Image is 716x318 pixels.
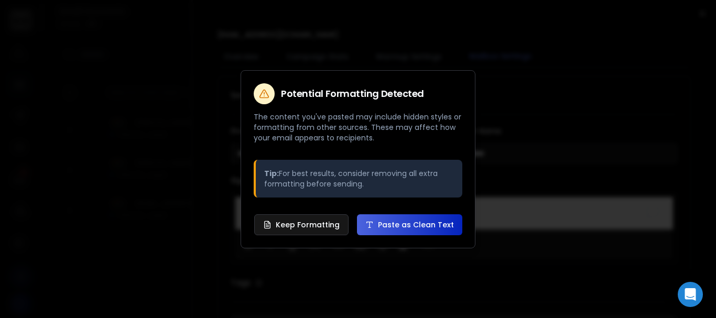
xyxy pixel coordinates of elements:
[281,89,424,98] h2: Potential Formatting Detected
[254,112,462,143] p: The content you've pasted may include hidden styles or formatting from other sources. These may a...
[264,168,279,179] strong: Tip:
[254,214,349,235] button: Keep Formatting
[264,168,454,189] p: For best results, consider removing all extra formatting before sending.
[678,282,703,307] div: Open Intercom Messenger
[357,214,462,235] button: Paste as Clean Text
